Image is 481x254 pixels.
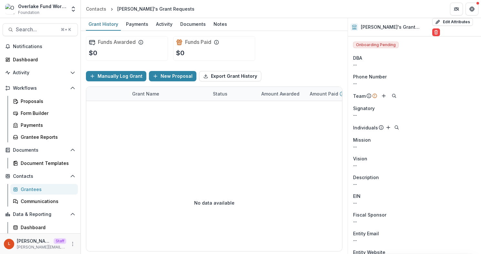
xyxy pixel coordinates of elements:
div: Notes [211,19,230,29]
span: Mission [353,137,371,143]
a: Activity [153,18,175,31]
div: Lucy [8,242,10,246]
button: Partners [450,3,463,15]
p: Team [353,93,366,99]
div: Grant History [86,19,121,29]
div: Amount Awarded [257,87,306,101]
button: Open Contacts [3,171,78,181]
button: Add [384,124,392,131]
a: Payments [10,120,78,130]
div: Grant Name [128,87,209,101]
p: -- [353,181,476,188]
p: [PERSON_NAME][EMAIL_ADDRESS][DOMAIN_NAME] [17,244,66,250]
div: Payments [21,122,73,128]
button: Open Activity [3,67,78,78]
span: Contacts [13,174,68,179]
p: $0 [89,48,97,58]
button: More [69,240,77,248]
div: -- [353,237,476,244]
img: Overlake Fund Workflow Sandbox [5,4,16,14]
a: Document Templates [10,158,78,168]
a: Notes [211,18,230,31]
a: Dashboard [3,54,78,65]
span: Vision [353,155,367,162]
div: Status [209,90,231,97]
div: Amount Awarded [257,90,303,97]
div: Dashboard [13,56,73,63]
button: Search [390,92,398,100]
button: Open Documents [3,145,78,155]
button: Edit Attributes [432,18,473,26]
div: Form Builder [21,110,73,117]
p: -- [353,143,476,150]
p: -- [353,162,476,169]
button: Search [393,124,401,131]
div: Documents [178,19,208,29]
span: Onboarding Pending [353,42,399,48]
div: Grantees [21,186,73,193]
p: $0 [176,48,184,58]
button: New Proposal [149,71,196,81]
div: [PERSON_NAME]'s Grant Requests [117,5,194,12]
a: Contacts [83,4,109,14]
button: Search... [3,23,78,36]
div: Amount Paid [306,87,354,101]
h2: [PERSON_NAME]'s Grant Requests [361,25,430,30]
button: Notifications [3,41,78,52]
div: Grantee Reports [21,134,73,140]
div: Payments [123,19,151,29]
span: Workflows [13,86,68,91]
p: Individuals [353,124,378,131]
p: Amount Paid [310,90,338,97]
span: Description [353,174,379,181]
div: Status [209,87,257,101]
p: EIN [353,193,361,199]
span: Data & Reporting [13,212,68,217]
button: Get Help [465,3,478,15]
span: Phone Number [353,73,387,80]
span: Notifications [13,44,75,49]
h2: Funds Awarded [98,39,136,45]
a: Form Builder [10,108,78,118]
span: Foundation [18,10,39,15]
button: Open Data & Reporting [3,209,78,219]
div: ⌘ + K [59,26,72,33]
p: No data available [194,199,235,206]
a: Grantee Reports [10,132,78,142]
a: Dashboard [10,222,78,233]
div: Contacts [86,5,106,12]
a: Grantees [10,184,78,195]
span: Signatory [353,105,375,112]
nav: breadcrumb [83,4,197,14]
span: Documents [13,147,68,153]
div: -- [353,61,476,68]
button: Delete [432,28,440,36]
div: Proposals [21,98,73,105]
a: Documents [178,18,208,31]
div: -- [353,199,476,206]
div: Document Templates [21,160,73,167]
div: Grant Name [128,90,163,97]
div: Activity [153,19,175,29]
div: Overlake Fund Workflow Sandbox [18,3,66,10]
span: Search... [16,26,57,33]
a: Payments [123,18,151,31]
p: [PERSON_NAME] [17,238,51,244]
h2: Funds Paid [185,39,211,45]
div: -- [353,80,476,87]
span: Activity [13,70,68,76]
div: Communications [21,198,73,205]
button: Add [380,92,388,100]
div: Dashboard [21,224,73,231]
a: Proposals [10,96,78,107]
span: DBA [353,55,362,61]
a: Communications [10,196,78,207]
button: Open Workflows [3,83,78,93]
span: Entity Email [353,230,379,237]
div: -- [353,218,476,225]
span: Fiscal Sponsor [353,211,386,218]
